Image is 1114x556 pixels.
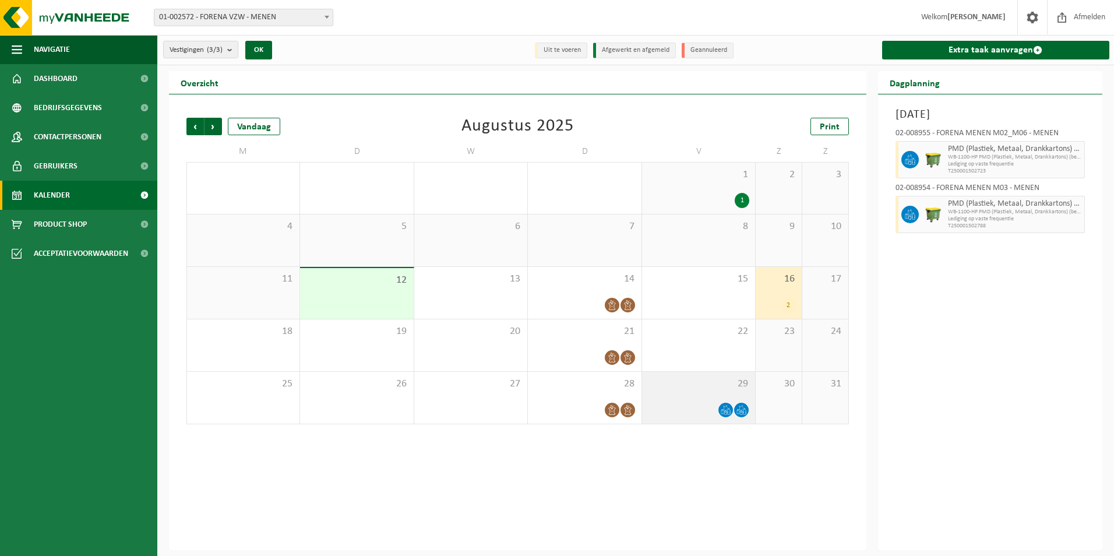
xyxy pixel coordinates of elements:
[163,41,238,58] button: Vestigingen(3/3)
[461,118,574,135] div: Augustus 2025
[306,325,407,338] span: 19
[228,118,280,135] div: Vandaag
[808,220,842,233] span: 10
[534,378,635,390] span: 28
[34,122,101,152] span: Contactpersonen
[810,118,849,135] a: Print
[193,273,294,286] span: 11
[593,43,676,58] li: Afgewerkt en afgemeld
[420,220,521,233] span: 6
[762,273,796,286] span: 16
[925,206,942,223] img: WB-1100-HPE-GN-50
[193,378,294,390] span: 25
[186,118,204,135] span: Vorige
[896,129,1085,141] div: 02-008955 - FORENA MENEN M02_M06 - MENEN
[648,325,749,338] span: 22
[735,193,749,208] div: 1
[762,378,796,390] span: 30
[948,154,1082,161] span: WB-1100-HP PMD (Plastiek, Metaal, Drankkartons) (bedrijven)
[420,325,521,338] span: 20
[207,46,223,54] count: (3/3)
[414,141,528,162] td: W
[154,9,333,26] span: 01-002572 - FORENA VZW - MENEN
[245,41,272,59] button: OK
[535,43,587,58] li: Uit te voeren
[781,298,796,313] div: 2
[882,41,1110,59] a: Extra taak aanvragen
[948,199,1082,209] span: PMD (Plastiek, Metaal, Drankkartons) (bedrijven)
[534,325,635,338] span: 21
[948,168,1082,175] span: T250001502723
[808,168,842,181] span: 3
[534,220,635,233] span: 7
[878,71,951,94] h2: Dagplanning
[34,210,87,239] span: Product Shop
[762,168,796,181] span: 2
[34,181,70,210] span: Kalender
[896,184,1085,196] div: 02-008954 - FORENA MENEN M03 - MENEN
[34,35,70,64] span: Navigatie
[948,161,1082,168] span: Lediging op vaste frequentie
[420,273,521,286] span: 13
[948,145,1082,154] span: PMD (Plastiek, Metaal, Drankkartons) (bedrijven)
[648,378,749,390] span: 29
[648,168,749,181] span: 1
[756,141,802,162] td: Z
[306,378,407,390] span: 26
[186,141,300,162] td: M
[820,122,840,132] span: Print
[169,71,230,94] h2: Overzicht
[34,93,102,122] span: Bedrijfsgegevens
[808,273,842,286] span: 17
[808,378,842,390] span: 31
[802,141,849,162] td: Z
[534,273,635,286] span: 14
[528,141,641,162] td: D
[306,274,407,287] span: 12
[648,273,749,286] span: 15
[925,151,942,168] img: WB-1100-HPE-GN-50
[682,43,734,58] li: Geannuleerd
[170,41,223,59] span: Vestigingen
[762,325,796,338] span: 23
[420,378,521,390] span: 27
[762,220,796,233] span: 9
[896,106,1085,124] h3: [DATE]
[808,325,842,338] span: 24
[205,118,222,135] span: Volgende
[193,325,294,338] span: 18
[642,141,756,162] td: V
[948,223,1082,230] span: T250001502788
[648,220,749,233] span: 8
[947,13,1006,22] strong: [PERSON_NAME]
[306,220,407,233] span: 5
[34,64,77,93] span: Dashboard
[948,216,1082,223] span: Lediging op vaste frequentie
[34,152,77,181] span: Gebruikers
[948,209,1082,216] span: WB-1100-HP PMD (Plastiek, Metaal, Drankkartons) (bedrijven)
[300,141,414,162] td: D
[193,220,294,233] span: 4
[34,239,128,268] span: Acceptatievoorwaarden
